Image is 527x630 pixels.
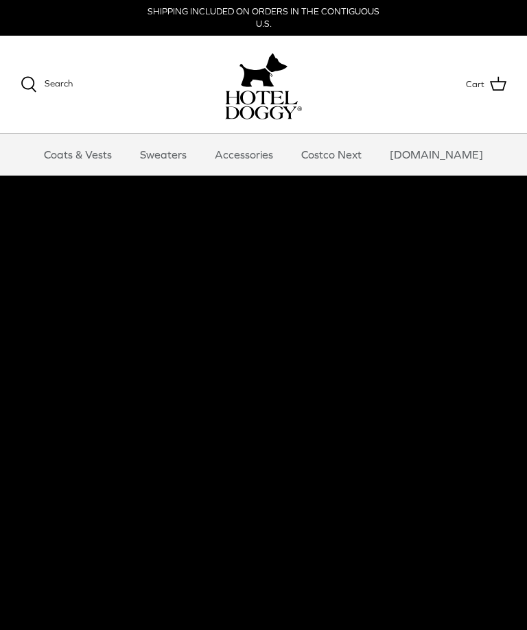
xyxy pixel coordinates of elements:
a: [DOMAIN_NAME] [377,134,495,175]
a: hoteldoggy.com hoteldoggycom [225,49,302,119]
img: hoteldoggycom [225,91,302,119]
span: Cart [466,78,484,92]
a: Costco Next [289,134,374,175]
a: Sweaters [128,134,199,175]
a: Accessories [202,134,285,175]
a: Coats & Vests [32,134,124,175]
span: Search [45,78,73,89]
a: Search [21,76,73,93]
a: Cart [466,75,506,93]
img: hoteldoggy.com [239,49,288,91]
